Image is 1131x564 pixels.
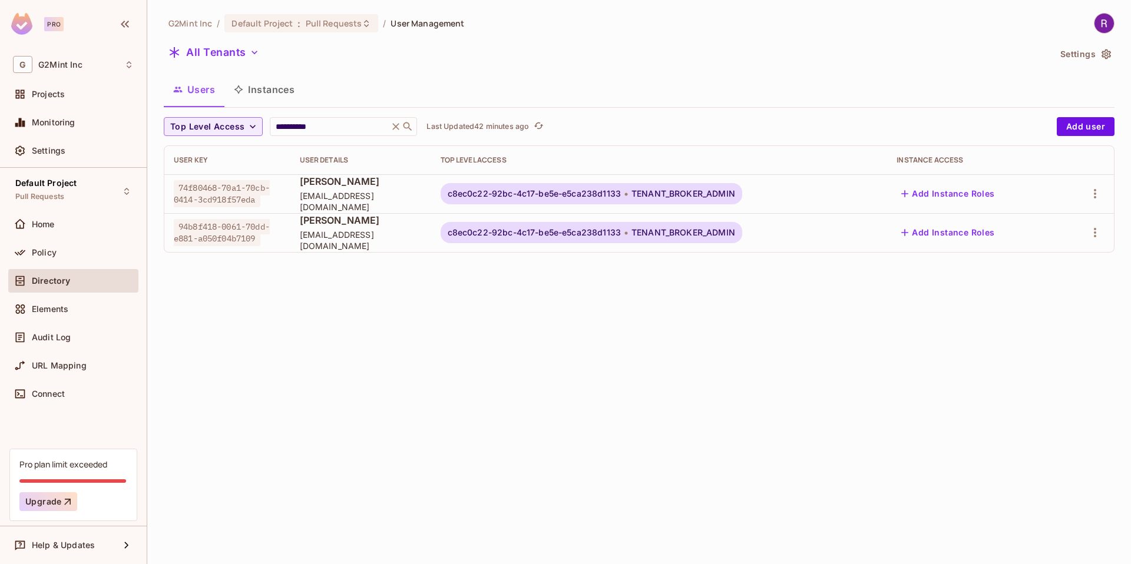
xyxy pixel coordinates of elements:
div: Top Level Access [441,155,878,165]
span: Pull Requests [15,192,64,201]
button: Users [164,75,224,104]
span: Default Project [232,18,293,29]
span: c8ec0c22-92bc-4c17-be5e-e5ca238d1133 [448,228,621,237]
span: TENANT_BROKER_ADMIN [631,189,735,198]
button: Add Instance Roles [897,223,999,242]
span: the active workspace [168,18,212,29]
span: [EMAIL_ADDRESS][DOMAIN_NAME] [300,229,422,251]
span: 74f80468-70a1-70cb-0414-3cd918f57eda [174,180,270,207]
span: 94b8f418-0061-70dd-e881-a050f04b7109 [174,219,270,246]
span: URL Mapping [32,361,87,370]
span: Elements [32,304,68,314]
span: [EMAIL_ADDRESS][DOMAIN_NAME] [300,190,422,213]
span: Projects [32,89,65,99]
button: refresh [531,120,545,134]
span: [PERSON_NAME] [300,175,422,188]
span: User Management [391,18,464,29]
button: Top Level Access [164,117,263,136]
button: Settings [1056,45,1115,64]
span: G [13,56,32,73]
div: Instance Access [897,155,1051,165]
button: All Tenants [164,43,264,62]
div: Pro plan limit exceeded [19,459,107,470]
span: Workspace: G2Mint Inc [38,60,82,69]
span: Audit Log [32,333,71,342]
span: Top Level Access [170,120,244,134]
div: User Details [300,155,422,165]
img: SReyMgAAAABJRU5ErkJggg== [11,13,32,35]
span: Help & Updates [32,540,95,550]
p: Last Updated 42 minutes ago [426,122,529,131]
span: : [297,19,301,28]
span: Pull Requests [306,18,362,29]
span: [PERSON_NAME] [300,214,422,227]
span: c8ec0c22-92bc-4c17-be5e-e5ca238d1133 [448,189,621,198]
span: Click to refresh data [529,120,545,134]
img: Renato Rabdishta [1094,14,1114,33]
span: Connect [32,389,65,399]
li: / [217,18,220,29]
button: Add Instance Roles [897,184,999,203]
button: Add user [1057,117,1115,136]
span: Settings [32,146,65,155]
span: Default Project [15,178,77,188]
li: / [383,18,386,29]
span: Monitoring [32,118,75,127]
button: Instances [224,75,304,104]
span: Home [32,220,55,229]
span: Directory [32,276,70,286]
span: Policy [32,248,57,257]
div: Pro [44,17,64,31]
button: Upgrade [19,492,77,511]
span: TENANT_BROKER_ADMIN [631,228,735,237]
span: refresh [534,121,544,132]
div: User Key [174,155,281,165]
